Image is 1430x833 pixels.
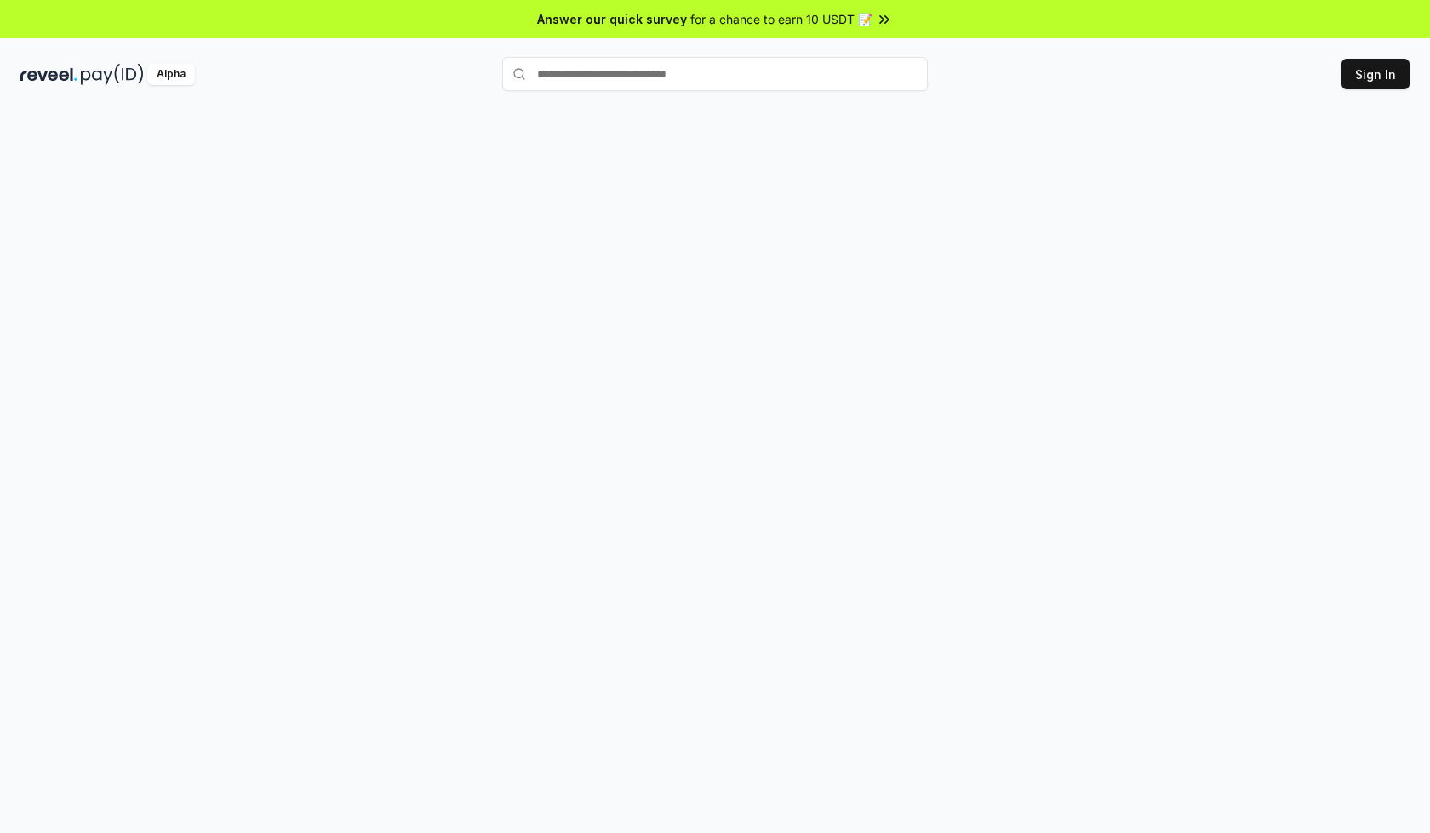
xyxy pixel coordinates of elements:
[537,10,687,28] span: Answer our quick survey
[690,10,872,28] span: for a chance to earn 10 USDT 📝
[20,64,77,85] img: reveel_dark
[81,64,144,85] img: pay_id
[1341,59,1410,89] button: Sign In
[147,64,195,85] div: Alpha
